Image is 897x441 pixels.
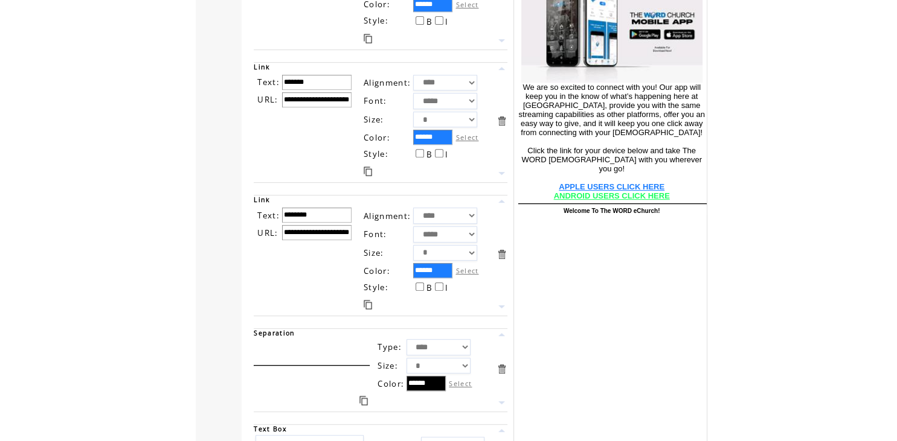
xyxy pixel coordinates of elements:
a: Duplicate this item [359,396,368,405]
span: URL: [257,94,278,105]
a: Move this item down [496,301,507,313]
span: Style: [364,282,388,293]
label: Select [455,266,478,275]
a: Delete this item [496,115,507,127]
a: APPLE USERS CLICK HERE [559,188,664,189]
a: Duplicate this item [364,300,372,309]
span: Font: [364,95,387,106]
a: Duplicate this item [364,34,372,43]
label: Select [455,133,478,142]
span: Separation [254,329,295,337]
font: Welcome To The WORD eChurch! [564,208,660,214]
span: I [445,282,448,293]
span: B [426,149,432,160]
a: Move this item up [496,329,507,340]
label: Select [449,379,472,388]
span: Link [254,195,270,204]
a: Move this item down [496,35,507,46]
a: Move this item up [496,425,507,436]
span: Color: [378,378,404,389]
font: We are so excited to connect with you! Our app will keep you in the know of what’s happening here... [518,83,704,173]
span: Size: [364,114,384,125]
span: B [426,16,432,27]
span: Size: [378,360,398,371]
span: I [445,149,448,160]
a: Move this item up [496,195,507,207]
a: Move this item down [496,168,507,179]
span: Color: [364,265,390,276]
span: Alignment: [364,77,411,88]
a: Delete this item [496,363,507,375]
span: Style: [364,15,388,26]
span: Font: [364,229,387,240]
a: ANDROID USERS CLICK HERE [554,197,670,198]
span: Link [254,63,270,71]
span: Type: [378,341,402,352]
font: APPLE USERS CLICK HERE [559,182,664,191]
a: Move this item up [496,63,507,74]
a: Duplicate this item [364,167,372,176]
font: ANDROID USERS CLICK HERE [554,191,670,200]
span: Alignment: [364,211,411,221]
span: I [445,16,448,27]
span: Text: [257,210,280,221]
span: Style: [364,148,388,159]
span: URL: [257,227,278,238]
span: Size: [364,247,384,258]
a: Move this item down [496,397,507,408]
span: Text: [257,77,280,87]
a: Delete this item [496,249,507,260]
span: B [426,282,432,293]
span: Color: [364,132,390,143]
span: Text Box [254,425,287,433]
